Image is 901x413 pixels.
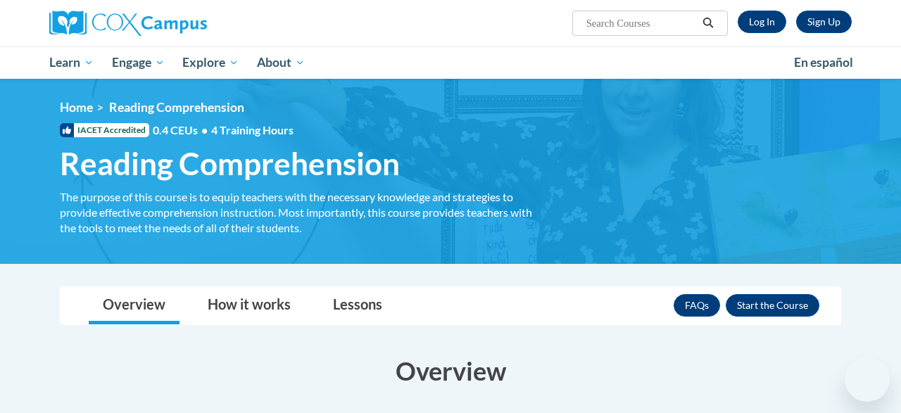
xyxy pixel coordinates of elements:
[257,54,305,71] span: About
[726,294,819,317] button: Enroll
[201,123,208,136] span: •
[112,54,165,71] span: Engage
[785,48,862,77] a: En español
[89,287,179,324] a: Overview
[194,287,305,324] a: How it works
[49,54,94,71] span: Learn
[211,123,294,136] span: 4 Training Hours
[319,287,396,324] a: Lessons
[796,11,852,33] a: Register
[60,353,841,388] h3: Overview
[182,54,239,71] span: Explore
[738,11,786,33] a: Log In
[248,46,314,79] a: About
[845,357,890,402] iframe: Button to launch messaging window
[60,123,149,137] span: IACET Accredited
[49,11,303,36] a: Cox Campus
[60,100,93,115] a: Home
[49,11,207,36] img: Cox Campus
[173,46,248,79] a: Explore
[794,55,853,70] span: En español
[60,145,400,182] span: Reading Comprehension
[109,100,244,115] span: Reading Comprehension
[103,46,174,79] a: Engage
[39,46,862,79] div: Main menu
[153,122,294,138] span: 0.4 CEUs
[40,46,103,79] a: Learn
[674,294,720,317] a: FAQs
[60,189,546,236] div: The purpose of this course is to equip teachers with the necessary knowledge and strategies to pr...
[585,15,698,32] input: Search Courses
[698,15,719,32] button: Search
